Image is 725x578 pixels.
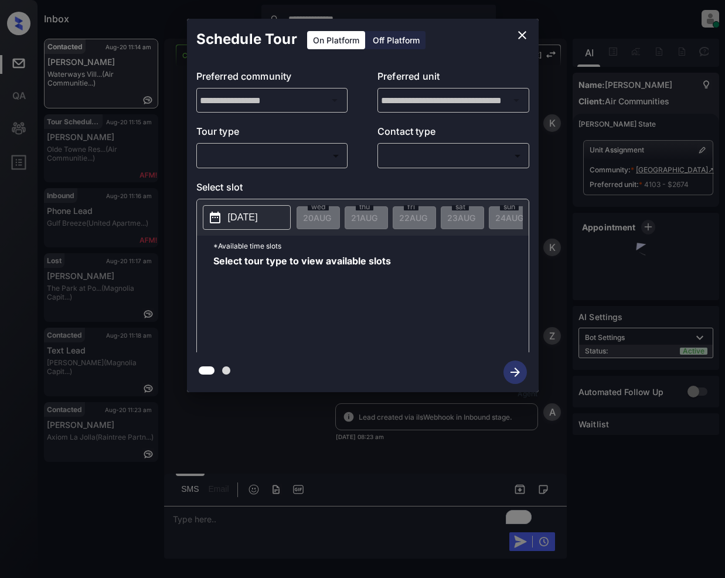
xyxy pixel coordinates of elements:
p: [DATE] [228,210,258,225]
div: Off Platform [367,31,426,49]
p: *Available time slots [213,236,529,256]
p: Preferred community [196,69,348,88]
h2: Schedule Tour [187,19,307,60]
span: Select tour type to view available slots [213,256,391,350]
p: Contact type [377,124,529,143]
p: Tour type [196,124,348,143]
button: close [510,23,534,47]
button: [DATE] [203,205,291,230]
p: Preferred unit [377,69,529,88]
p: Select slot [196,180,529,199]
div: On Platform [307,31,365,49]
